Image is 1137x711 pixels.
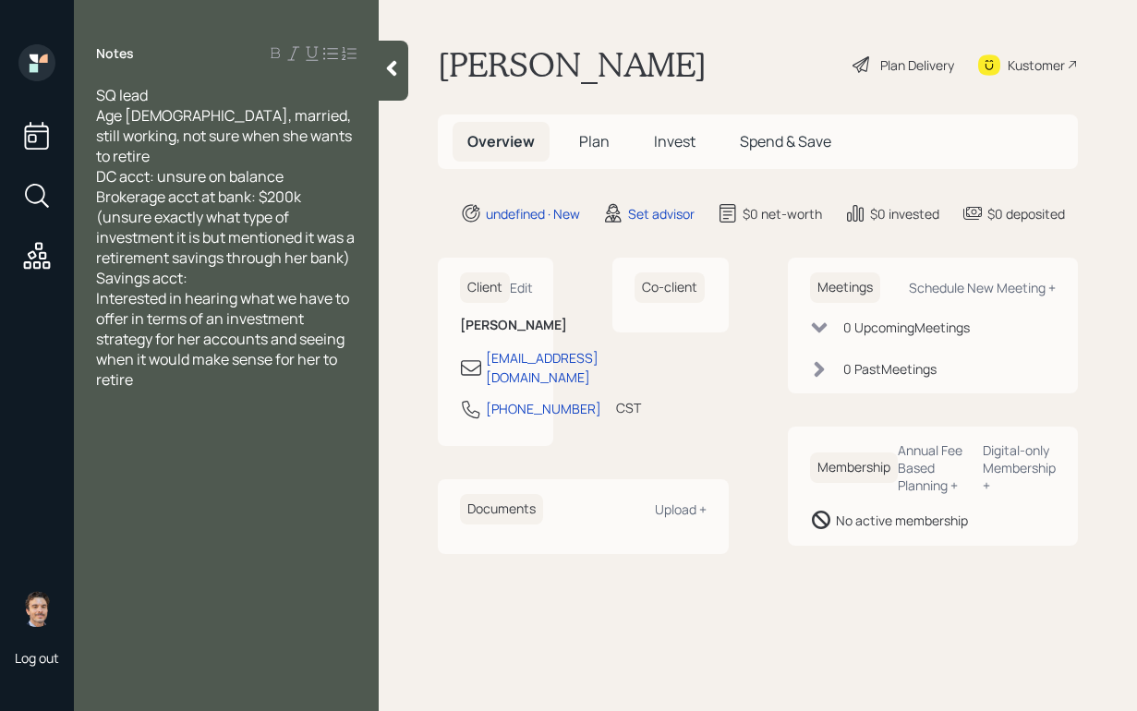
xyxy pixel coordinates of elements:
[15,649,59,667] div: Log out
[510,279,533,296] div: Edit
[880,55,954,75] div: Plan Delivery
[460,494,543,524] h6: Documents
[460,272,510,303] h6: Client
[810,272,880,303] h6: Meetings
[654,131,696,151] span: Invest
[987,204,1065,223] div: $0 deposited
[96,187,357,268] span: Brokerage acct at bank: $200k (unsure exactly what type of investment it is but mentioned it was ...
[1008,55,1065,75] div: Kustomer
[740,131,831,151] span: Spend & Save
[983,441,1056,494] div: Digital-only Membership +
[96,268,187,288] span: Savings acct:
[898,441,969,494] div: Annual Fee Based Planning +
[843,318,970,337] div: 0 Upcoming Meeting s
[96,288,352,390] span: Interested in hearing what we have to offer in terms of an investment strategy for her accounts a...
[870,204,939,223] div: $0 invested
[635,272,705,303] h6: Co-client
[486,348,599,387] div: [EMAIL_ADDRESS][DOMAIN_NAME]
[96,105,355,166] span: Age [DEMOGRAPHIC_DATA], married, still working, not sure when she wants to retire
[18,590,55,627] img: robby-grisanti-headshot.png
[810,452,898,483] h6: Membership
[655,500,707,518] div: Upload +
[467,131,535,151] span: Overview
[628,204,695,223] div: Set advisor
[96,166,284,187] span: DC acct: unsure on balance
[438,44,707,85] h1: [PERSON_NAME]
[460,318,531,333] h6: [PERSON_NAME]
[579,131,610,151] span: Plan
[909,279,1056,296] div: Schedule New Meeting +
[486,399,601,418] div: [PHONE_NUMBER]
[486,204,580,223] div: undefined · New
[836,511,968,530] div: No active membership
[96,85,148,105] span: SQ lead
[743,204,822,223] div: $0 net-worth
[96,44,134,63] label: Notes
[843,359,937,379] div: 0 Past Meeting s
